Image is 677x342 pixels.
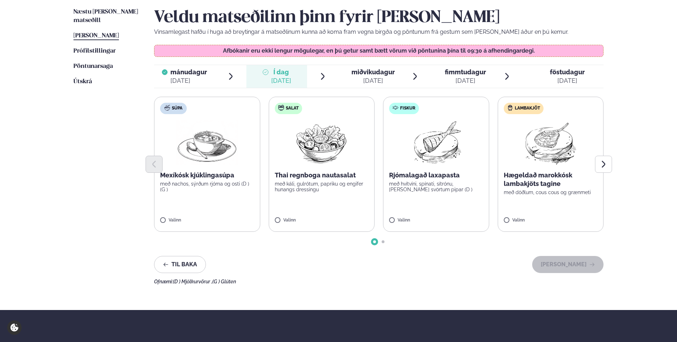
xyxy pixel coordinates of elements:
img: Lamb-Meat.png [519,120,582,165]
span: Útskrá [73,79,92,85]
div: [DATE] [271,76,291,85]
a: [PERSON_NAME] [73,32,119,40]
span: [PERSON_NAME] [73,33,119,39]
div: Ofnæmi: [154,279,604,284]
p: Afbókanir eru ekki lengur mögulegar, en þú getur samt bætt vörum við pöntunina þína til 09:30 á a... [162,48,596,54]
p: Rjómalagað laxapasta [389,171,483,180]
span: Salat [286,106,299,111]
div: [DATE] [550,76,585,85]
span: Næstu [PERSON_NAME] matseðill [73,9,138,23]
span: Í dag [271,68,291,76]
a: Útskrá [73,78,92,86]
a: Cookie settings [7,320,22,335]
p: með káli, gulrótum, papriku og engifer hunangs dressingu [275,181,369,192]
img: salad.svg [278,105,284,111]
p: Vinsamlegast hafðu í huga að breytingar á matseðlinum kunna að koma fram vegna birgða og pöntunum... [154,28,604,36]
p: Hægeldað marokkósk lambakjöts tagine [504,171,598,188]
span: Súpa [172,106,182,111]
div: [DATE] [351,76,395,85]
img: Salad.png [290,120,353,165]
img: soup.svg [164,105,170,111]
h2: Veldu matseðilinn þinn fyrir [PERSON_NAME] [154,8,604,28]
p: Mexíkósk kjúklingasúpa [160,171,254,180]
span: miðvikudagur [351,68,395,76]
a: Næstu [PERSON_NAME] matseðill [73,8,140,25]
a: Prófílstillingar [73,47,116,55]
button: Til baka [154,256,206,273]
span: Prófílstillingar [73,48,116,54]
div: [DATE] [170,76,207,85]
p: með hvítvíni, spínati, sítrónu, [PERSON_NAME] svörtum pipar (D ) [389,181,483,192]
span: Pöntunarsaga [73,63,113,69]
span: Go to slide 2 [382,240,384,243]
span: fimmtudagur [445,68,486,76]
img: Lamb.svg [507,105,513,111]
span: Fiskur [400,106,415,111]
span: mánudagur [170,68,207,76]
span: (G ) Glúten [212,279,236,284]
p: með nachos, sýrðum rjóma og osti (D ) (G ) [160,181,254,192]
button: [PERSON_NAME] [532,256,604,273]
span: föstudagur [550,68,585,76]
span: (D ) Mjólkurvörur , [173,279,212,284]
button: Next slide [595,156,612,173]
span: Lambakjöt [515,106,540,111]
p: með döðlum, cous cous og grænmeti [504,189,598,195]
img: Fish.png [405,120,468,165]
span: Go to slide 1 [373,240,376,243]
p: Thai regnboga nautasalat [275,171,369,180]
div: [DATE] [445,76,486,85]
a: Pöntunarsaga [73,62,113,71]
img: Soup.png [176,120,238,165]
button: Previous slide [146,156,163,173]
img: fish.svg [393,105,398,111]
